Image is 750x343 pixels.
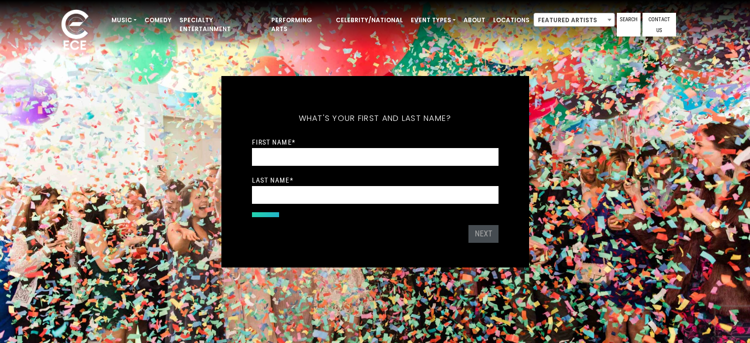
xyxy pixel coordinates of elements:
a: Celebrity/National [332,12,407,29]
a: Contact Us [643,13,676,37]
a: About [460,12,489,29]
img: ece_new_logo_whitev2-1.png [50,7,100,55]
a: Music [107,12,141,29]
a: Search [617,13,641,37]
h5: What's your first and last name? [252,101,499,136]
a: Locations [489,12,534,29]
label: First Name [252,138,295,147]
span: Featured Artists [534,13,614,27]
label: Last Name [252,176,293,185]
a: Specialty Entertainment [176,12,267,38]
a: Performing Arts [267,12,332,38]
a: Comedy [141,12,176,29]
a: Event Types [407,12,460,29]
